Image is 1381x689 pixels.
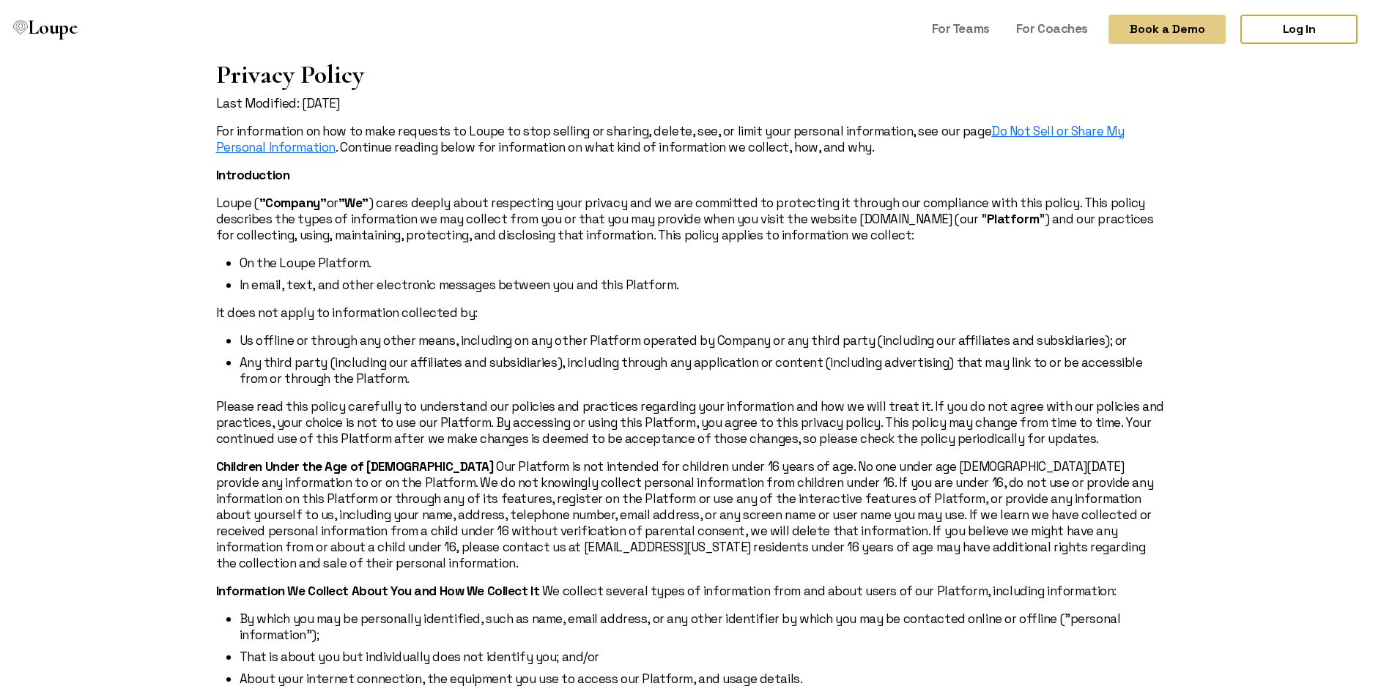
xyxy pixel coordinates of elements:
img: Loupe Logo [13,21,28,35]
b: Information We Collect About You and How We Collect It ‍ [216,583,542,599]
a: For Teams [926,15,996,42]
a: Loupe [9,15,82,45]
h1: Privacy Policy [216,59,1166,89]
p: Loupe ( or ) cares deeply about respecting your privacy and we are committed to protecting it thr... [216,195,1166,243]
p: We collect several types of information from and about users of our Platform, including information: [216,583,1166,599]
a: For Coaches [1010,15,1094,42]
p: By which you may be personally identified, such as name, email address, or any other identifier b... [240,611,1166,643]
b: Children Under the Age of [DEMOGRAPHIC_DATA] ‍ [216,458,497,474]
p: It does not apply to information collected by: [216,305,1166,321]
p: For information on how to make requests to Loupe to stop selling or sharing, delete, see, or limi... [216,123,1166,155]
button: Book a Demo [1108,15,1226,44]
p: Any third party (including our affiliates and subsidiaries), including through any application or... [240,354,1166,387]
b: "Company" [259,195,327,211]
p: Last Modified: [DATE] [216,95,1166,111]
b: Introduction [216,167,290,183]
b: "We" [338,195,369,211]
p: Please read this policy carefully to understand our policies and practices regarding your informa... [216,398,1166,447]
p: That is about you but individually does not identify you; and/or [240,649,1166,665]
a: Do Not Sell or Share My Personal Information [216,123,1125,155]
p: In email, text, and other electronic messages between you and this Platform. [240,277,1166,293]
p: Us offline or through any other means, including on any other Platform operated by Company or any... [240,332,1166,349]
a: Log In [1240,15,1358,44]
b: Platform [987,211,1040,227]
p: Our Platform is not intended for children under 16 years of age. No one under age [DEMOGRAPHIC_DA... [216,458,1166,571]
p: On the Loupe Platform. [240,255,1166,271]
p: About your internet connection, the equipment you use to access our Platform, and usage details. [240,671,1166,687]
